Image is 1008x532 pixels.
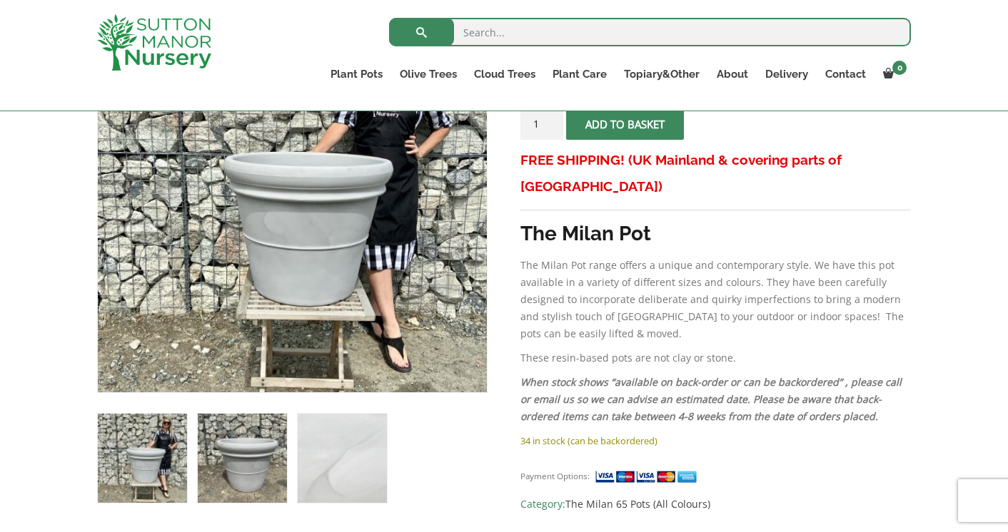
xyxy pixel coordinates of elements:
span: Category: [520,496,911,513]
a: 0 [875,64,911,84]
small: Payment Options: [520,471,590,481]
img: The Milan Pot 65 Colour Greystone - Image 3 [298,414,387,503]
img: logo [97,14,211,71]
p: The Milan Pot range offers a unique and contemporary style. We have this pot available in a varie... [520,257,911,342]
p: These resin-based pots are not clay or stone. [520,349,911,367]
a: Olive Trees [391,64,465,84]
a: Topiary&Other [615,64,708,84]
a: The Milan 65 Pots (All Colours) [565,497,710,511]
p: 34 in stock (can be backordered) [520,432,911,449]
button: Add to basket [566,108,684,140]
a: About [708,64,757,84]
a: Cloud Trees [465,64,544,84]
em: When stock shows “available on back-order or can be backordered” , please call or email us so we ... [520,375,902,423]
input: Search... [389,18,911,46]
a: Plant Pots [322,64,391,84]
img: payment supported [595,469,702,484]
span: 0 [892,61,907,75]
a: Contact [817,64,875,84]
h3: FREE SHIPPING! (UK Mainland & covering parts of [GEOGRAPHIC_DATA]) [520,147,911,200]
input: Product quantity [520,108,563,140]
a: Delivery [757,64,817,84]
strong: The Milan Pot [520,222,651,245]
img: The Milan Pot 65 Colour Greystone - Image 2 [198,414,287,503]
img: The Milan Pot 65 Colour Greystone [98,414,187,503]
a: Plant Care [544,64,615,84]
